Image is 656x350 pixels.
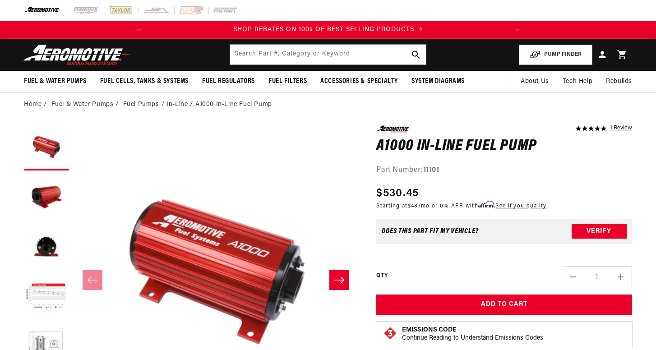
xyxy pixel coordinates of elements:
[195,71,262,92] summary: Fuel Regulators
[402,334,543,342] p: Continue Reading to Understand Emissions Codes
[402,326,543,342] button: Emissions CodeContinue Reading to Understand Emissions Codes
[233,26,414,33] span: SHOP REBATES ON 100s OF BEST SELLING PRODUCTS
[130,21,148,39] button: Translation missing: en.sections.announcements.previous_announcement
[24,125,69,170] button: Load image 1 in gallery view
[314,71,405,92] summary: Accessories & Specialty
[148,25,508,35] div: Announcement
[521,78,549,85] span: About Us
[408,203,418,209] span: $48
[402,327,457,333] strong: Emissions Code
[376,139,632,154] h1: A1000 In-Line Fuel Pump
[383,326,397,341] img: Emissions code
[610,125,632,132] a: 1 reviews
[508,21,526,39] button: Translation missing: en.sections.announcements.next_announcement
[24,175,69,220] button: Load image 2 in gallery view
[24,100,42,110] a: Home
[230,45,426,64] input: Search by Part Number, Category or Keyword
[519,45,592,65] button: PUMP FINDER
[24,77,87,86] span: Fuel & Water Pumps
[148,25,508,35] a: SHOP REBATES ON 100s OF BEST SELLING PRODUCTS
[405,71,471,92] summary: System Diagrams
[606,77,632,87] span: Rebuilds
[329,270,349,290] button: Slide right
[376,272,388,280] label: QTY
[556,71,599,92] summary: Tech Help
[17,71,93,92] summary: Fuel & Water Pumps
[376,185,419,202] span: $530.45
[599,71,639,92] summary: Rebuilds
[202,77,255,86] span: Fuel Regulators
[148,25,508,35] div: 1 of 2
[24,274,69,319] button: Load image 4 in gallery view
[563,77,592,87] span: Tech Help
[195,100,272,110] li: A1000 In-Line Fuel Pump
[166,100,195,110] li: In-Line
[93,71,195,92] summary: Fuel Cells, Tanks & Systems
[376,202,546,210] p: Starting at /mo or 0% APR with .
[572,224,627,239] button: Verify
[21,44,134,65] img: Aeromotive
[268,77,307,86] span: Fuel Filters
[406,45,426,64] button: search button
[83,270,102,290] button: Slide left
[24,100,632,110] nav: breadcrumbs
[382,228,479,235] div: Does This part fit My vehicle?
[24,225,69,270] button: Load image 3 in gallery view
[320,77,398,86] span: Accessories & Specialty
[262,71,314,92] summary: Fuel Filters
[123,100,159,110] a: Fuel Pumps
[478,201,494,208] span: Affirm
[1,21,655,39] slideshow-component: Translation missing: en.sections.announcements.announcement_bar
[423,166,439,174] strong: 11101
[376,295,632,315] button: Add to Cart
[376,165,632,176] div: Part Number:
[411,77,465,86] span: System Diagrams
[495,203,546,209] a: See if you qualify - Learn more about Affirm Financing (opens in modal)
[100,77,189,86] span: Fuel Cells, Tanks & Systems
[51,100,114,110] a: Fuel & Water Pumps
[514,71,556,92] a: About Us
